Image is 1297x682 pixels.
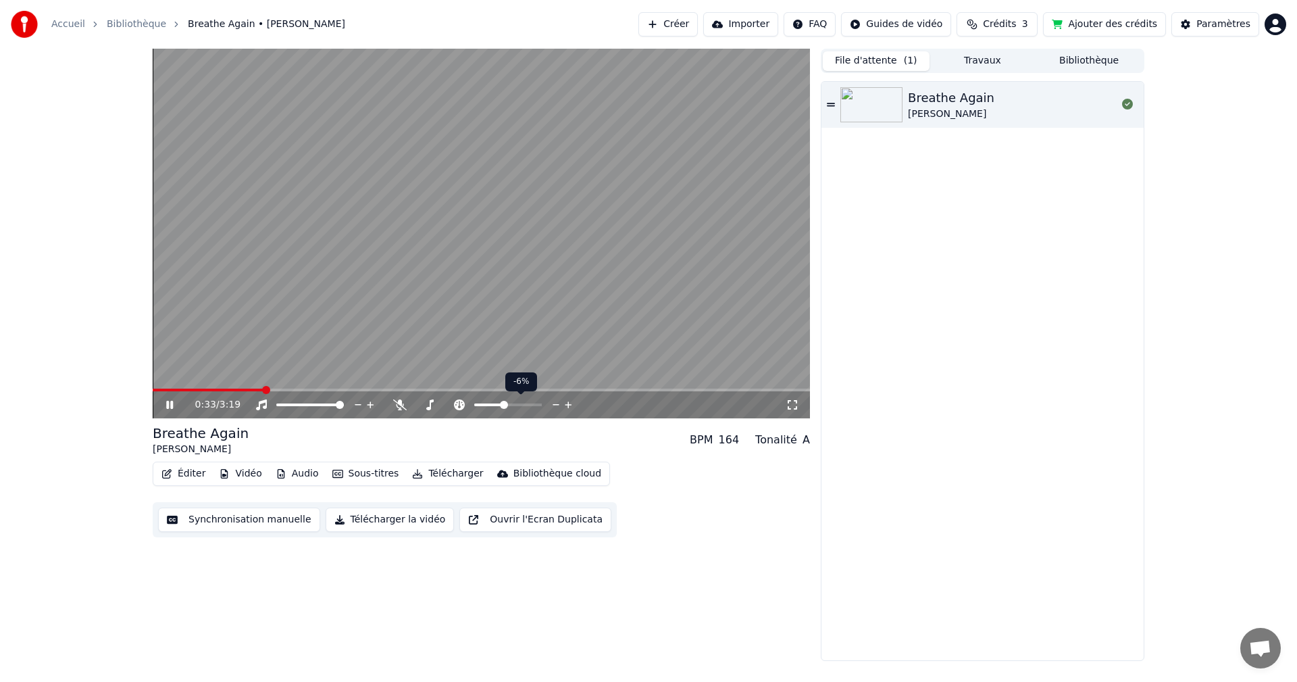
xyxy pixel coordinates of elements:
button: Vidéo [213,464,267,483]
button: Importer [703,12,778,36]
div: [PERSON_NAME] [153,443,249,456]
a: Accueil [51,18,85,31]
button: Audio [270,464,324,483]
button: Paramètres [1171,12,1259,36]
button: Sous-titres [327,464,405,483]
div: Breathe Again [908,89,994,107]
div: Paramètres [1196,18,1250,31]
div: / [195,398,228,412]
div: Breathe Again [153,424,249,443]
button: Synchronisation manuelle [158,508,320,532]
a: Bibliothèque [107,18,166,31]
span: Crédits [983,18,1016,31]
button: File d'attente [823,51,930,71]
span: 3 [1022,18,1028,31]
button: Ouvrir l'Ecran Duplicata [459,508,611,532]
button: Télécharger la vidéo [326,508,455,532]
button: Créer [638,12,698,36]
span: ( 1 ) [904,54,917,68]
div: A [803,432,810,448]
button: Bibliothèque [1036,51,1142,71]
div: -6% [505,372,537,391]
button: Crédits3 [957,12,1038,36]
button: Ajouter des crédits [1043,12,1166,36]
button: Guides de vidéo [841,12,951,36]
button: Travaux [930,51,1036,71]
span: Breathe Again • [PERSON_NAME] [188,18,345,31]
div: [PERSON_NAME] [908,107,994,121]
nav: breadcrumb [51,18,345,31]
button: Télécharger [407,464,488,483]
img: youka [11,11,38,38]
span: 3:19 [220,398,240,412]
span: 0:33 [195,398,216,412]
div: Tonalité [755,432,797,448]
button: FAQ [784,12,836,36]
div: Ouvrir le chat [1240,628,1281,668]
div: BPM [690,432,713,448]
div: 164 [719,432,740,448]
button: Éditer [156,464,211,483]
div: Bibliothèque cloud [513,467,601,481]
